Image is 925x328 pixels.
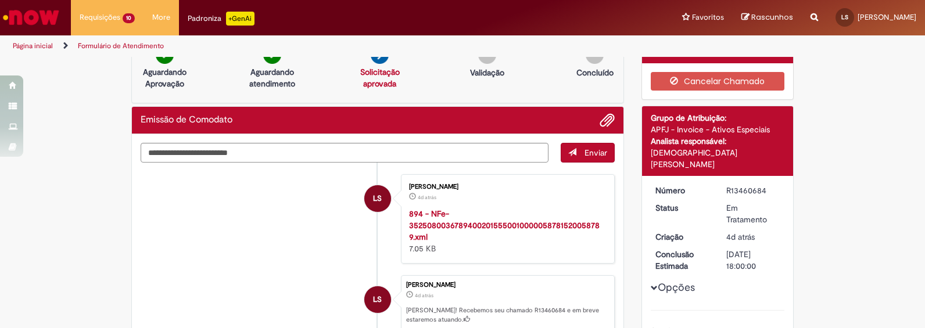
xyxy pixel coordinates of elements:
p: Concluído [576,67,614,78]
p: Aguardando atendimento [244,66,300,89]
div: R13460684 [726,185,780,196]
div: 29/08/2025 08:12:37 [726,231,780,243]
span: 4d atrás [415,292,433,299]
a: Página inicial [13,41,53,51]
p: Validação [470,67,504,78]
a: Rascunhos [741,12,793,23]
div: Luanna Souza Silva [364,185,391,212]
time: 29/08/2025 08:11:12 [418,194,436,201]
div: Analista responsável: [651,135,785,147]
textarea: Digite sua mensagem aqui... [141,143,548,163]
span: Favoritos [692,12,724,23]
dt: Criação [647,231,718,243]
div: Luanna Souza Silva [364,286,391,313]
span: 4d atrás [726,232,755,242]
dt: Número [647,185,718,196]
ul: Trilhas de página [9,35,608,57]
div: APFJ - Invoice - Ativos Especiais [651,124,785,135]
div: [PERSON_NAME] [409,183,603,190]
h2: Emissão de Comodato Histórico de tíquete [141,115,232,125]
span: Enviar [585,147,607,158]
time: 29/08/2025 08:12:37 [415,292,433,299]
span: More [152,12,170,23]
span: Rascunhos [751,12,793,23]
div: Padroniza [188,12,254,26]
dt: Status [647,202,718,214]
span: Requisições [80,12,120,23]
button: Adicionar anexos [600,113,615,128]
span: 10 [123,13,135,23]
a: 894 - NFe-35250800367894002015550010000058781520058789.xml [409,208,600,242]
div: [PERSON_NAME] [406,282,608,289]
button: Enviar [561,143,615,163]
span: LS [373,185,382,212]
p: +GenAi [226,12,254,26]
p: [PERSON_NAME]! Recebemos seu chamado R13460684 e em breve estaremos atuando. [406,306,608,324]
span: [PERSON_NAME] [858,12,916,22]
span: LS [841,13,848,21]
div: [DEMOGRAPHIC_DATA] [PERSON_NAME] [651,147,785,170]
dt: Conclusão Estimada [647,248,718,272]
div: Em Tratamento [726,202,780,225]
a: Formulário de Atendimento [78,41,164,51]
a: Solicitação aprovada [360,67,400,89]
div: [DATE] 18:00:00 [726,248,780,272]
button: Cancelar Chamado [651,72,785,91]
img: ServiceNow [1,6,61,29]
span: LS [373,286,382,313]
div: 7.05 KB [409,208,603,254]
div: Grupo de Atribuição: [651,112,785,124]
span: 4d atrás [418,194,436,201]
p: Aguardando Aprovação [137,66,193,89]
